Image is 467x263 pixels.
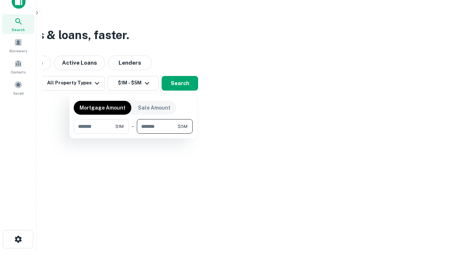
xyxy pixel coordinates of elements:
[431,205,467,240] iframe: Chat Widget
[115,123,124,130] span: $1M
[80,104,126,112] p: Mortgage Amount
[178,123,188,130] span: $5M
[138,104,170,112] p: Sale Amount
[132,119,134,134] div: -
